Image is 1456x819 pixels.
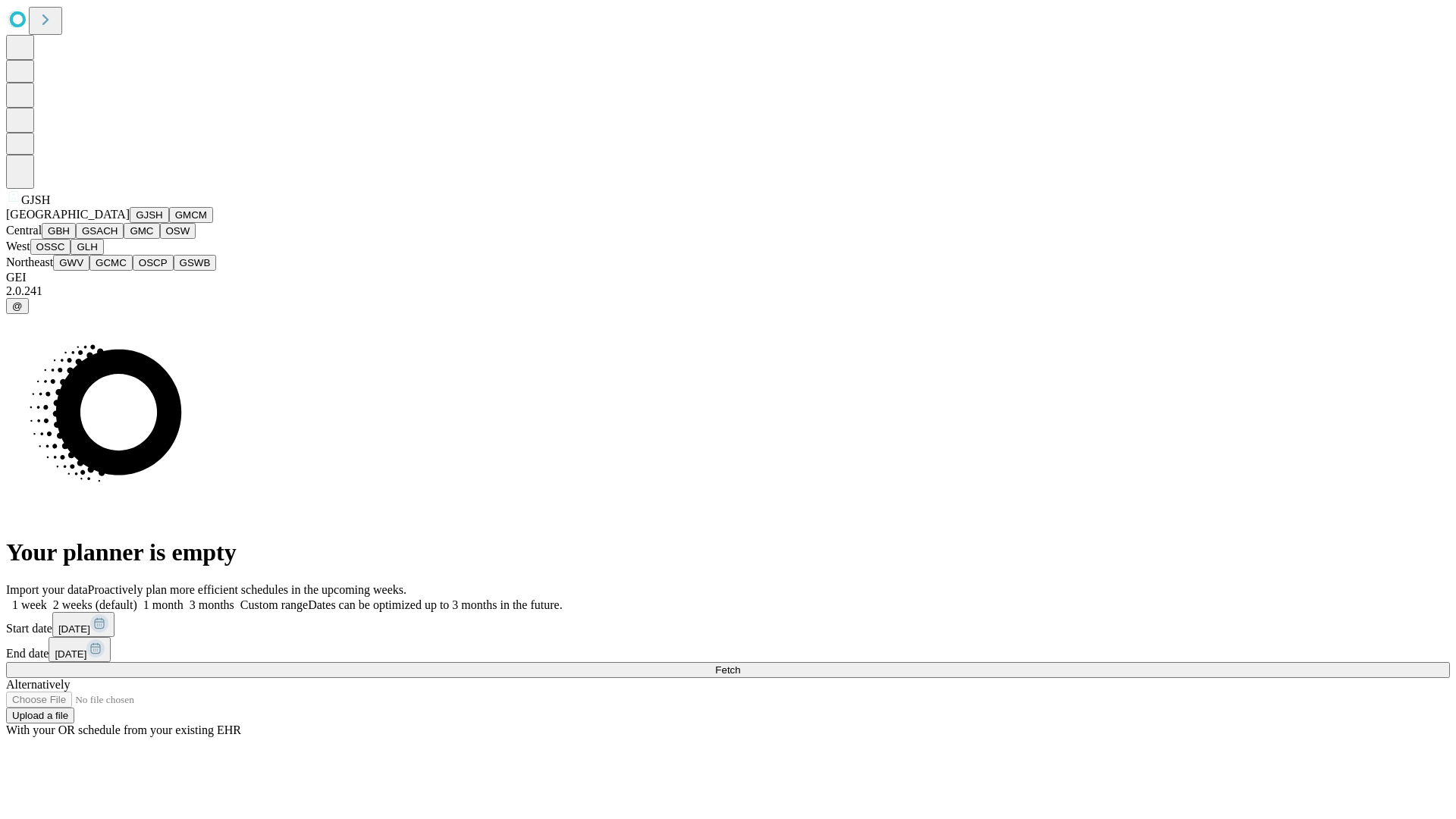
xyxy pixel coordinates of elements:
[71,239,103,255] button: GLH
[133,255,174,271] button: OSCP
[53,598,137,611] span: 2 weeks (default)
[42,223,76,239] button: GBH
[160,223,196,239] button: OSW
[6,538,1450,566] h1: Your planner is empty
[6,723,241,736] span: With your OR schedule from your existing EHR
[76,223,124,239] button: GSACH
[12,300,23,312] span: @
[12,598,47,611] span: 1 week
[6,612,1450,637] div: Start date
[308,598,562,611] span: Dates can be optimized up to 3 months in the future.
[174,255,217,271] button: GSWB
[6,583,88,596] span: Import your data
[6,271,1450,284] div: GEI
[49,637,111,662] button: [DATE]
[88,583,406,596] span: Proactively plan more efficient schedules in the upcoming weeks.
[190,598,234,611] span: 3 months
[55,648,86,660] span: [DATE]
[124,223,159,239] button: GMC
[30,239,71,255] button: OSSC
[130,207,169,223] button: GJSH
[6,256,53,268] span: Northeast
[89,255,133,271] button: GCMC
[21,193,50,206] span: GJSH
[6,224,42,237] span: Central
[6,637,1450,662] div: End date
[6,298,29,314] button: @
[169,207,213,223] button: GMCM
[58,623,90,635] span: [DATE]
[6,708,74,723] button: Upload a file
[715,664,740,676] span: Fetch
[52,612,115,637] button: [DATE]
[6,662,1450,678] button: Fetch
[240,598,308,611] span: Custom range
[6,284,1450,298] div: 2.0.241
[53,255,89,271] button: GWV
[143,598,184,611] span: 1 month
[6,240,30,253] span: West
[6,208,130,221] span: [GEOGRAPHIC_DATA]
[6,678,70,691] span: Alternatively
